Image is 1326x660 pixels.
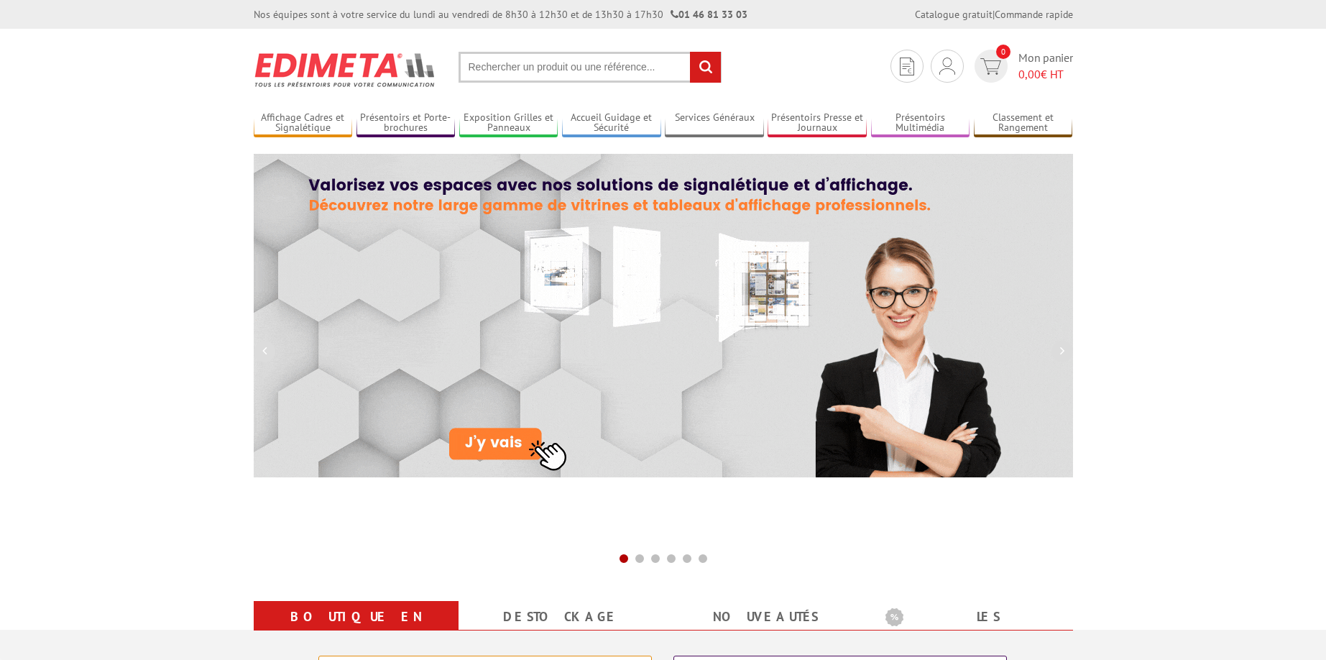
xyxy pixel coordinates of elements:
div: | [915,7,1073,22]
img: devis rapide [939,58,955,75]
span: 0 [996,45,1010,59]
b: Les promotions [885,604,1065,633]
a: Présentoirs Presse et Journaux [768,111,867,135]
a: Commande rapide [995,8,1073,21]
a: Exposition Grilles et Panneaux [459,111,558,135]
input: rechercher [690,52,721,83]
span: € HT [1018,66,1073,83]
a: Les promotions [885,604,1056,656]
a: Accueil Guidage et Sécurité [562,111,661,135]
span: 0,00 [1018,67,1041,81]
a: Présentoirs Multimédia [871,111,970,135]
a: nouveautés [681,604,851,630]
div: Nos équipes sont à votre service du lundi au vendredi de 8h30 à 12h30 et de 13h30 à 17h30 [254,7,747,22]
img: devis rapide [980,58,1001,75]
img: devis rapide [900,58,914,75]
a: Services Généraux [665,111,764,135]
input: Rechercher un produit ou une référence... [459,52,722,83]
a: Boutique en ligne [271,604,441,656]
a: Catalogue gratuit [915,8,993,21]
a: Destockage [476,604,646,630]
img: Présentoir, panneau, stand - Edimeta - PLV, affichage, mobilier bureau, entreprise [254,43,437,96]
a: devis rapide 0 Mon panier 0,00€ HT [971,50,1073,83]
span: Mon panier [1018,50,1073,83]
a: Classement et Rangement [974,111,1073,135]
a: Affichage Cadres et Signalétique [254,111,353,135]
a: Présentoirs et Porte-brochures [356,111,456,135]
strong: 01 46 81 33 03 [671,8,747,21]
